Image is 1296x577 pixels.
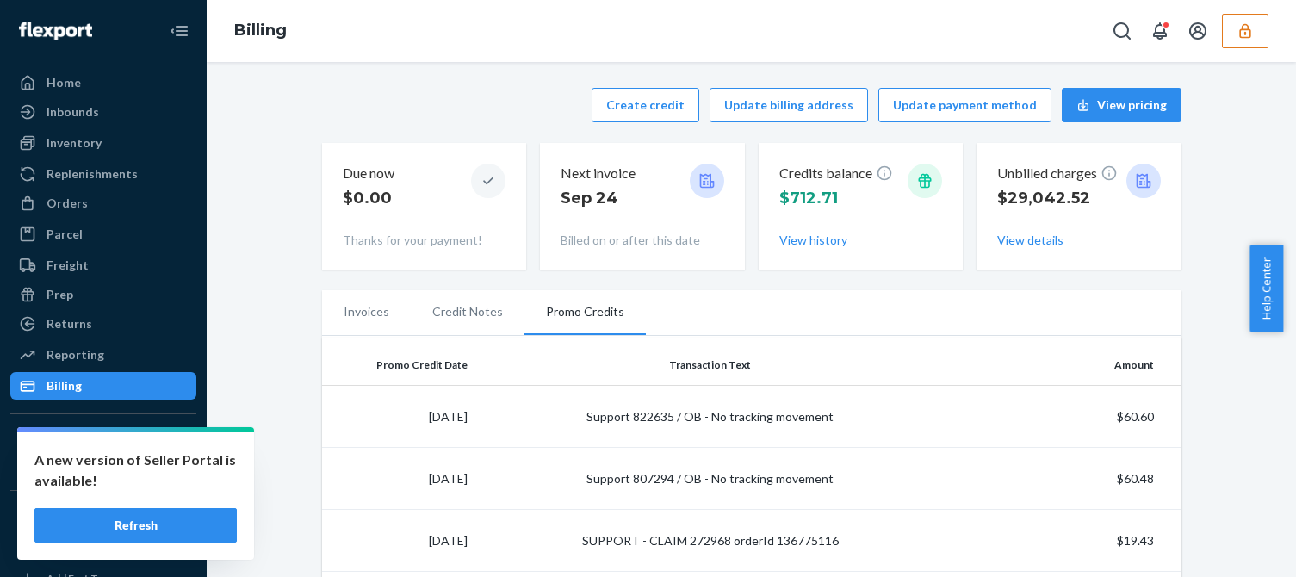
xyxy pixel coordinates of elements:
li: Credit Notes [411,290,524,333]
button: View details [997,232,1063,249]
div: Parcel [47,226,83,243]
div: Inbounds [47,103,99,121]
p: Sep 24 [561,187,636,209]
div: Home [47,74,81,91]
button: View pricing [1062,88,1181,122]
ol: breadcrumbs [220,6,301,56]
div: Replenishments [47,165,138,183]
button: Update billing address [710,88,868,122]
td: [DATE] [322,448,475,510]
span: $712.71 [779,189,838,208]
p: A new version of Seller Portal is available! [34,450,237,491]
td: [DATE] [322,510,475,572]
img: Flexport logo [19,22,92,40]
td: Support 822635 / OB - No tracking movement [474,386,946,448]
p: $29,042.52 [997,187,1118,209]
button: Close Navigation [162,14,196,48]
li: Promo Credits [524,290,646,335]
button: Open notifications [1143,14,1177,48]
p: $0.00 [343,187,394,209]
td: Support 807294 / OB - No tracking movement [474,448,946,510]
div: Orders [47,195,88,212]
button: View history [779,232,847,249]
a: Replenishments [10,160,196,188]
button: Fast Tags [10,505,196,532]
th: Transaction Text [474,344,946,386]
a: Add Integration [10,462,196,483]
div: Returns [47,315,92,332]
button: Integrations [10,428,196,456]
button: Create credit [592,88,699,122]
a: Returns [10,310,196,338]
a: Prep [10,281,196,308]
button: Open account menu [1181,14,1215,48]
button: Help Center [1249,245,1283,332]
p: Due now [343,164,394,183]
li: Invoices [322,290,411,333]
td: [DATE] [322,386,475,448]
a: Billing [10,372,196,400]
div: Freight [47,257,89,274]
div: Reporting [47,346,104,363]
a: Home [10,69,196,96]
p: Credits balance [779,164,893,183]
div: Billing [47,377,82,394]
a: Orders [10,189,196,217]
p: Next invoice [561,164,636,183]
p: Unbilled charges [997,164,1118,183]
th: Promo Credit Date [322,344,475,386]
a: Billing [234,21,287,40]
a: Inventory [10,129,196,157]
a: Parcel [10,220,196,248]
td: $19.43 [946,510,1181,572]
th: Amount [946,344,1181,386]
td: $60.48 [946,448,1181,510]
p: Billed on or after this date [561,232,724,249]
div: Inventory [47,134,102,152]
button: Update payment method [878,88,1051,122]
button: Refresh [34,508,237,543]
td: $60.60 [946,386,1181,448]
a: Shopify Fast Tags [10,534,196,561]
p: Thanks for your payment! [343,232,506,249]
div: Prep [47,286,73,303]
button: Open Search Box [1105,14,1139,48]
td: SUPPORT - CLAIM 272968 orderId 136775116 [474,510,946,572]
a: Inbounds [10,98,196,126]
a: Freight [10,251,196,279]
a: Reporting [10,341,196,369]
